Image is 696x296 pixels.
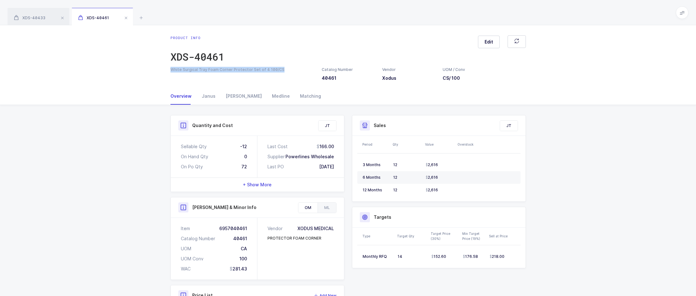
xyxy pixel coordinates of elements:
[397,234,427,239] div: Target Qty
[170,35,224,40] div: Product info
[425,142,454,147] div: Value
[243,182,272,188] span: + Show More
[426,188,438,193] span: 2,616
[285,154,334,160] div: Powerlines Wholesale
[462,231,485,241] div: Min Target Price (19%)
[170,88,197,105] div: Overview
[267,235,321,241] div: PROTECTOR FOAM CORNER
[267,154,285,160] div: Supplier
[318,203,336,213] div: ML
[374,122,386,129] h3: Sales
[181,266,191,272] div: WAC
[500,121,518,131] div: JT
[443,75,465,81] h3: CS
[197,88,221,105] div: Janus
[319,164,334,170] div: [DATE]
[181,143,207,150] div: Sellable Qty
[463,254,478,259] span: 176.58
[14,15,45,20] span: XDS-40433
[382,67,435,73] div: Vendor
[239,256,247,262] div: 100
[181,246,191,252] div: UOM
[431,231,458,241] div: Target Price (30%)
[457,142,486,147] div: Overstock
[362,142,389,147] div: Period
[267,164,284,170] div: Last PO
[298,203,318,213] div: OM
[170,67,314,73] div: White Surgical Tray Foam Corner Protector Set of 4 100/CS
[230,266,247,272] div: 281.43
[78,15,109,20] span: XDS-40461
[171,178,344,192] div: + Show More
[443,67,465,73] div: UOM / Conv
[181,164,203,170] div: On Po Qty
[319,121,336,131] div: JT
[398,254,402,259] span: 14
[267,143,288,150] div: Last Cost
[374,214,391,220] h3: Targets
[490,254,504,259] span: 218.00
[363,188,388,193] div: 12 Months
[192,122,233,129] h3: Quantity and Cost
[393,142,421,147] div: Qty
[267,225,285,232] div: Vendor
[241,164,247,170] div: 72
[363,162,388,167] div: 3 Months
[363,175,388,180] div: 6 Months
[478,36,500,48] button: Edit
[449,75,460,81] span: / 100
[192,204,256,211] h3: [PERSON_NAME] & Minor Info
[426,162,438,167] span: 2,616
[295,88,321,105] div: Matching
[297,225,334,232] div: XODUS MEDICAL
[485,39,493,45] span: Edit
[393,162,397,167] span: 12
[382,75,435,81] h3: Xodus
[363,254,387,259] span: Monthly RFQ
[393,188,397,192] span: 12
[181,154,208,160] div: On Hand Qty
[431,254,446,259] span: 152.60
[181,256,204,262] div: UOM Conv
[240,143,247,150] div: -12
[393,175,397,180] span: 12
[489,234,519,239] div: Sell at Price
[426,175,438,180] span: 2,616
[241,246,247,252] div: CA
[362,234,393,239] div: Type
[221,88,267,105] div: [PERSON_NAME]
[267,88,295,105] div: Medline
[317,143,334,150] div: 166.00
[244,154,247,160] div: 0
